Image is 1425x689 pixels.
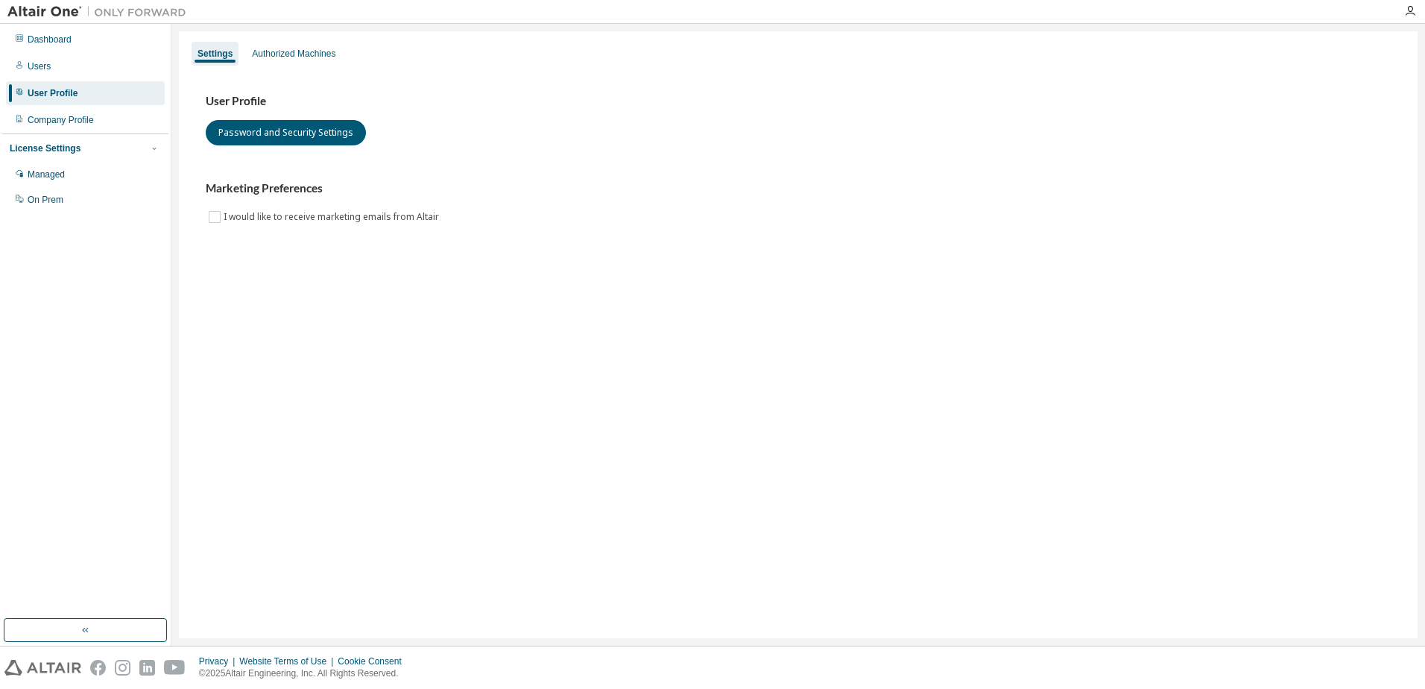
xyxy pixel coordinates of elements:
div: Authorized Machines [252,48,335,60]
img: Altair One [7,4,194,19]
label: I would like to receive marketing emails from Altair [224,208,442,226]
h3: Marketing Preferences [206,181,1391,196]
div: Cookie Consent [338,655,410,667]
img: instagram.svg [115,660,130,676]
div: Company Profile [28,114,94,126]
div: On Prem [28,194,63,206]
button: Password and Security Settings [206,120,366,145]
div: Website Terms of Use [239,655,338,667]
img: altair_logo.svg [4,660,81,676]
div: Privacy [199,655,239,667]
div: License Settings [10,142,80,154]
h3: User Profile [206,94,1391,109]
div: Dashboard [28,34,72,45]
div: Users [28,60,51,72]
div: User Profile [28,87,78,99]
img: youtube.svg [164,660,186,676]
p: © 2025 Altair Engineering, Inc. All Rights Reserved. [199,667,411,680]
div: Settings [198,48,233,60]
img: facebook.svg [90,660,106,676]
img: linkedin.svg [139,660,155,676]
div: Managed [28,169,65,180]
